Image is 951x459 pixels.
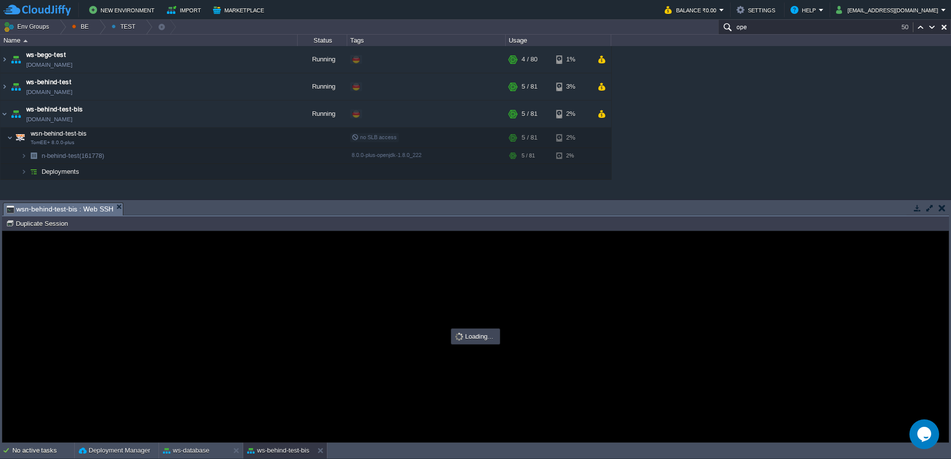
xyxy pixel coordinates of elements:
img: AMDAwAAAACH5BAEAAAAALAAAAAABAAEAAAICRAEAOw== [0,101,8,127]
div: 3% [556,73,588,100]
img: AMDAwAAAACH5BAEAAAAALAAAAAABAAEAAAICRAEAOw== [27,148,41,163]
a: ws-behind-test-bis [26,104,83,114]
a: n-behind-test(161778) [41,152,106,160]
div: 2% [556,128,588,148]
a: [DOMAIN_NAME] [26,87,72,97]
button: New Environment [89,4,158,16]
img: AMDAwAAAACH5BAEAAAAALAAAAAABAAEAAAICRAEAOw== [0,46,8,73]
button: Env Groups [3,20,53,34]
div: No active tasks [12,443,74,459]
img: AMDAwAAAACH5BAEAAAAALAAAAAABAAEAAAICRAEAOw== [9,73,23,100]
button: Settings [737,4,778,16]
div: Tags [348,35,505,46]
a: wsn-behind-test-bisTomEE+ 8.0.0-plus [30,130,88,137]
img: AMDAwAAAACH5BAEAAAAALAAAAAABAAEAAAICRAEAOw== [9,101,23,127]
span: TomEE+ 8.0.0-plus [31,140,74,146]
div: Name [1,35,297,46]
div: 5 / 81 [522,101,537,127]
button: Help [791,4,819,16]
span: no SLB access [352,134,397,140]
button: Import [167,4,204,16]
img: AMDAwAAAACH5BAEAAAAALAAAAAABAAEAAAICRAEAOw== [21,148,27,163]
a: [DOMAIN_NAME] [26,60,72,70]
span: 8.0.0-plus-openjdk-1.8.0_222 [352,152,422,158]
div: 1% [556,46,588,73]
span: n-behind-test [41,152,106,160]
div: 2% [556,148,588,163]
button: BE [72,20,92,34]
button: ws-behind-test-bis [247,446,310,456]
div: Usage [506,35,611,46]
span: (161778) [79,152,104,159]
button: Balance ₹0.00 [665,4,719,16]
span: wsn-behind-test-bis : Web SSH [6,203,113,215]
img: AMDAwAAAACH5BAEAAAAALAAAAAABAAEAAAICRAEAOw== [7,128,13,148]
img: CloudJiffy [3,4,71,16]
div: Loading... [452,330,499,343]
img: AMDAwAAAACH5BAEAAAAALAAAAAABAAEAAAICRAEAOw== [9,46,23,73]
div: Running [298,73,347,100]
div: Running [298,46,347,73]
img: AMDAwAAAACH5BAEAAAAALAAAAAABAAEAAAICRAEAOw== [21,164,27,179]
div: 4 / 80 [522,46,537,73]
div: 2% [556,101,588,127]
button: Marketplace [213,4,267,16]
a: ws-bego-test [26,50,66,60]
div: Running [298,101,347,127]
div: 5 / 81 [522,128,537,148]
img: AMDAwAAAACH5BAEAAAAALAAAAAABAAEAAAICRAEAOw== [13,128,27,148]
a: [DOMAIN_NAME] [26,114,72,124]
button: Duplicate Session [6,219,71,228]
div: Status [298,35,347,46]
a: Deployments [41,167,81,176]
div: 5 / 81 [522,148,535,163]
button: TEST [111,20,139,34]
a: ws-behind-test [26,77,71,87]
div: 50 [901,22,913,32]
span: wsn-behind-test-bis [30,129,88,138]
img: AMDAwAAAACH5BAEAAAAALAAAAAABAAEAAAICRAEAOw== [27,164,41,179]
button: [EMAIL_ADDRESS][DOMAIN_NAME] [836,4,941,16]
button: Deployment Manager [79,446,150,456]
button: ws-database [163,446,210,456]
div: 5 / 81 [522,73,537,100]
img: AMDAwAAAACH5BAEAAAAALAAAAAABAAEAAAICRAEAOw== [0,73,8,100]
iframe: chat widget [909,419,941,449]
img: AMDAwAAAACH5BAEAAAAALAAAAAABAAEAAAICRAEAOw== [23,40,28,42]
